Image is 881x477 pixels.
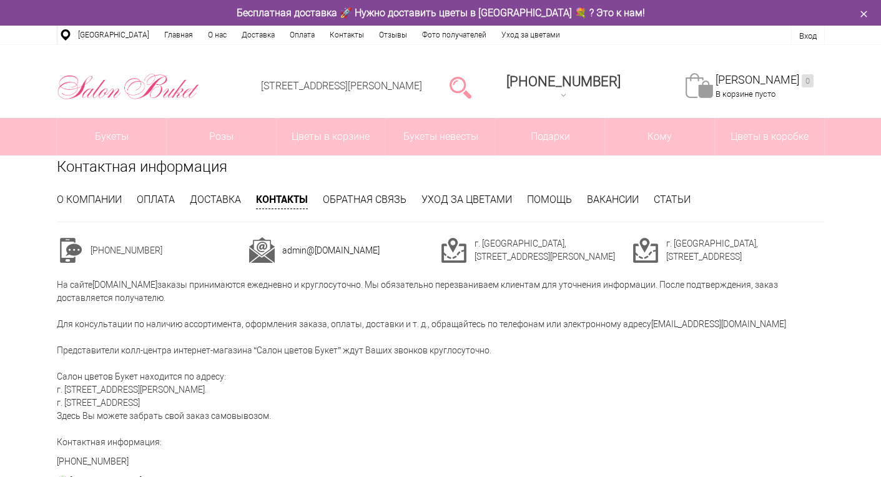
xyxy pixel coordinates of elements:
[57,71,200,103] img: Цветы Нижний Новгород
[527,194,572,205] a: Помощь
[92,280,157,290] a: [DOMAIN_NAME]
[277,118,386,155] a: Цветы в корзине
[441,237,467,263] img: cont3.png
[71,26,157,44] a: [GEOGRAPHIC_DATA]
[415,26,494,44] a: Фото получателей
[716,73,814,87] a: [PERSON_NAME]
[372,26,415,44] a: Отзывы
[475,237,633,263] td: г. [GEOGRAPHIC_DATA], [STREET_ADDRESS][PERSON_NAME]
[651,319,786,329] a: [EMAIL_ADDRESS][DOMAIN_NAME]
[57,155,825,178] h1: Контактная информация
[506,74,621,89] span: [PHONE_NUMBER]
[57,118,167,155] a: Букеты
[91,237,249,263] td: [PHONE_NUMBER]
[282,26,322,44] a: Оплата
[322,26,372,44] a: Контакты
[256,192,308,209] a: Контакты
[307,245,380,255] a: @[DOMAIN_NAME]
[386,118,495,155] a: Букеты невесты
[57,436,825,449] p: Контактная информация:
[47,6,834,19] div: Бесплатная доставка 🚀 Нужно доставить цветы в [GEOGRAPHIC_DATA] 💐 ? Это к нам!
[802,74,814,87] ins: 0
[421,194,512,205] a: Уход за цветами
[799,31,817,41] a: Вход
[57,456,129,466] a: [PHONE_NUMBER]
[605,118,714,155] span: Кому
[323,194,406,205] a: Обратная связь
[632,237,659,263] img: cont3.png
[57,237,83,263] img: cont1.png
[716,89,775,99] span: В корзине пусто
[587,194,639,205] a: Вакансии
[167,118,276,155] a: Розы
[234,26,282,44] a: Доставка
[499,69,628,105] a: [PHONE_NUMBER]
[282,245,307,255] a: admin
[654,194,691,205] a: Статьи
[261,80,422,92] a: [STREET_ADDRESS][PERSON_NAME]
[666,237,825,263] td: г. [GEOGRAPHIC_DATA], [STREET_ADDRESS]
[200,26,234,44] a: О нас
[57,194,122,205] a: О компании
[496,118,605,155] a: Подарки
[157,26,200,44] a: Главная
[494,26,568,44] a: Уход за цветами
[715,118,824,155] a: Цветы в коробке
[249,237,275,263] img: cont2.png
[137,194,175,205] a: Оплата
[190,194,241,205] a: Доставка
